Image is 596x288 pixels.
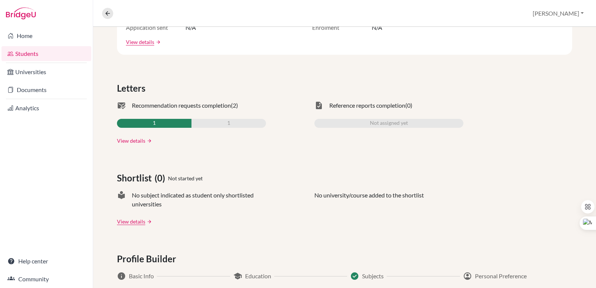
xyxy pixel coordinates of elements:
span: No subject indicated as student only shortlisted universities [132,191,266,209]
a: Community [1,272,91,287]
a: arrow_forward [154,39,161,45]
span: Success [350,272,359,281]
span: info [117,272,126,281]
span: 1 [227,119,230,128]
a: Analytics [1,101,91,115]
a: Universities [1,64,91,79]
span: school [233,272,242,281]
a: Help center [1,254,91,269]
span: Education [245,272,271,281]
a: View details [117,137,145,145]
span: Letters [117,82,148,95]
span: Recommendation requests completion [132,101,231,110]
span: Not assigned yet [370,119,408,128]
span: (0) [155,171,168,185]
span: Enrolment [312,23,372,32]
span: mark_email_read [117,101,126,110]
span: Not started yet [168,174,203,182]
span: task [314,101,323,110]
span: 1 [153,119,156,128]
span: local_library [117,191,126,209]
p: No university/course added to the shortlist [314,191,424,209]
img: Bridge-U [6,7,36,19]
span: Shortlist [117,171,155,185]
span: Basic Info [129,272,154,281]
a: Documents [1,82,91,97]
span: (2) [231,101,238,110]
span: Profile Builder [117,252,179,266]
span: Subjects [362,272,384,281]
span: Personal Preference [475,272,527,281]
button: [PERSON_NAME] [529,6,587,20]
a: arrow_forward [145,219,152,224]
span: account_circle [463,272,472,281]
span: Application sent [126,23,186,32]
a: View details [126,38,154,46]
a: Home [1,28,91,43]
a: Students [1,46,91,61]
span: Reference reports completion [329,101,405,110]
a: View details [117,218,145,225]
span: N/A [186,23,196,32]
span: (0) [405,101,412,110]
span: N/A [372,23,382,32]
a: arrow_forward [145,138,152,143]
